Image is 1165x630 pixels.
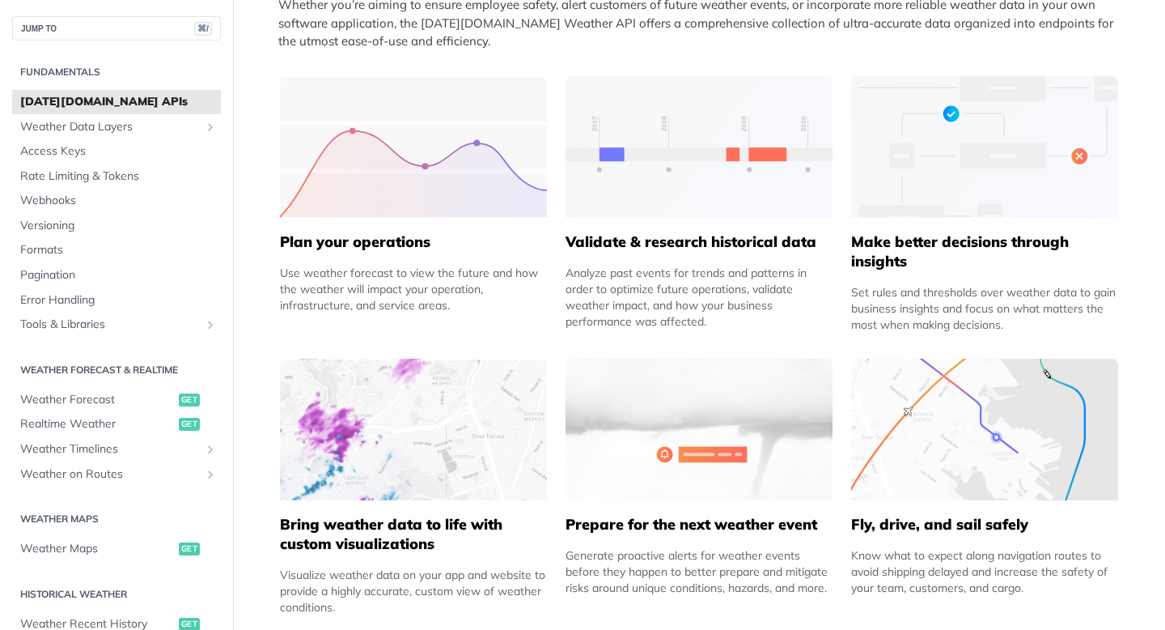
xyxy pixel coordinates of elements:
[12,115,221,139] a: Weather Data LayersShow subpages for Weather Data Layers
[280,76,547,218] img: 39565e8-group-4962x.svg
[12,238,221,262] a: Formats
[179,543,200,556] span: get
[566,76,832,218] img: 13d7ca0-group-496-2.svg
[12,263,221,287] a: Pagination
[20,242,217,258] span: Formats
[566,547,832,596] div: Generate proactive alerts for weather events before they happen to better prepare and mitigate ri...
[12,16,221,40] button: JUMP TO⌘/
[12,313,221,337] a: Tools & LibrariesShow subpages for Tools & Libraries
[204,318,217,331] button: Show subpages for Tools & Libraries
[12,388,221,412] a: Weather Forecastget
[20,168,217,185] span: Rate Limiting & Tokens
[280,567,547,615] div: Visualize weather data on your app and website to provide a highly accurate, custom view of weath...
[204,443,217,456] button: Show subpages for Weather Timelines
[851,232,1118,271] h5: Make better decisions through insights
[280,359,547,500] img: 4463876-group-4982x.svg
[20,143,217,160] span: Access Keys
[12,139,221,164] a: Access Keys
[12,164,221,189] a: Rate Limiting & Tokens
[12,437,221,462] a: Weather TimelinesShow subpages for Weather Timelines
[12,462,221,487] a: Weather on RoutesShow subpages for Weather on Routes
[851,515,1118,534] h5: Fly, drive, and sail safely
[12,537,221,561] a: Weather Mapsget
[20,541,175,557] span: Weather Maps
[20,193,217,209] span: Webhooks
[204,121,217,134] button: Show subpages for Weather Data Layers
[20,392,175,408] span: Weather Forecast
[20,94,217,110] span: [DATE][DOMAIN_NAME] APIs
[566,232,832,252] h5: Validate & research historical data
[851,359,1118,500] img: 994b3d6-mask-group-32x.svg
[851,76,1118,218] img: a22d113-group-496-32x.svg
[12,189,221,213] a: Webhooks
[204,468,217,481] button: Show subpages for Weather on Routes
[12,65,221,79] h2: Fundamentals
[20,317,200,333] span: Tools & Libraries
[20,292,217,309] span: Error Handling
[20,466,200,483] span: Weather on Routes
[12,288,221,313] a: Error Handling
[280,515,547,554] h5: Bring weather data to life with custom visualizations
[12,412,221,436] a: Realtime Weatherget
[566,359,832,500] img: 2c0a313-group-496-12x.svg
[12,214,221,238] a: Versioning
[566,515,832,534] h5: Prepare for the next weather event
[12,587,221,602] h2: Historical Weather
[12,512,221,526] h2: Weather Maps
[566,265,832,330] div: Analyze past events for trends and patterns in order to optimize future operations, validate weat...
[20,267,217,283] span: Pagination
[20,218,217,234] span: Versioning
[20,119,200,135] span: Weather Data Layers
[194,22,212,36] span: ⌘/
[851,547,1118,596] div: Know what to expect along navigation routes to avoid shipping delayed and increase the safety of ...
[20,441,200,458] span: Weather Timelines
[179,394,200,407] span: get
[179,418,200,431] span: get
[851,284,1118,333] div: Set rules and thresholds over weather data to gain business insights and focus on what matters th...
[20,416,175,432] span: Realtime Weather
[12,90,221,114] a: [DATE][DOMAIN_NAME] APIs
[280,232,547,252] h5: Plan your operations
[280,265,547,313] div: Use weather forecast to view the future and how the weather will impact your operation, infrastru...
[12,363,221,377] h2: Weather Forecast & realtime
